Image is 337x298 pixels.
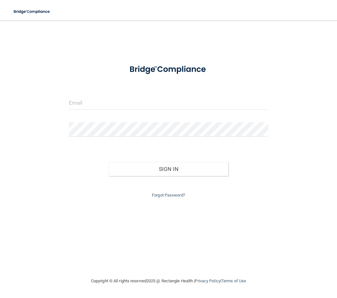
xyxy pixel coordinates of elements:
button: Sign In [109,162,228,176]
input: Email [69,95,268,110]
a: Terms of Use [221,278,246,283]
a: Forgot Password? [152,193,185,197]
div: Copyright © All rights reserved 2025 @ Rectangle Health | | [52,271,285,291]
img: bridge_compliance_login_screen.278c3ca4.svg [10,5,54,18]
img: bridge_compliance_login_screen.278c3ca4.svg [121,59,216,80]
a: Privacy Policy [195,278,220,283]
